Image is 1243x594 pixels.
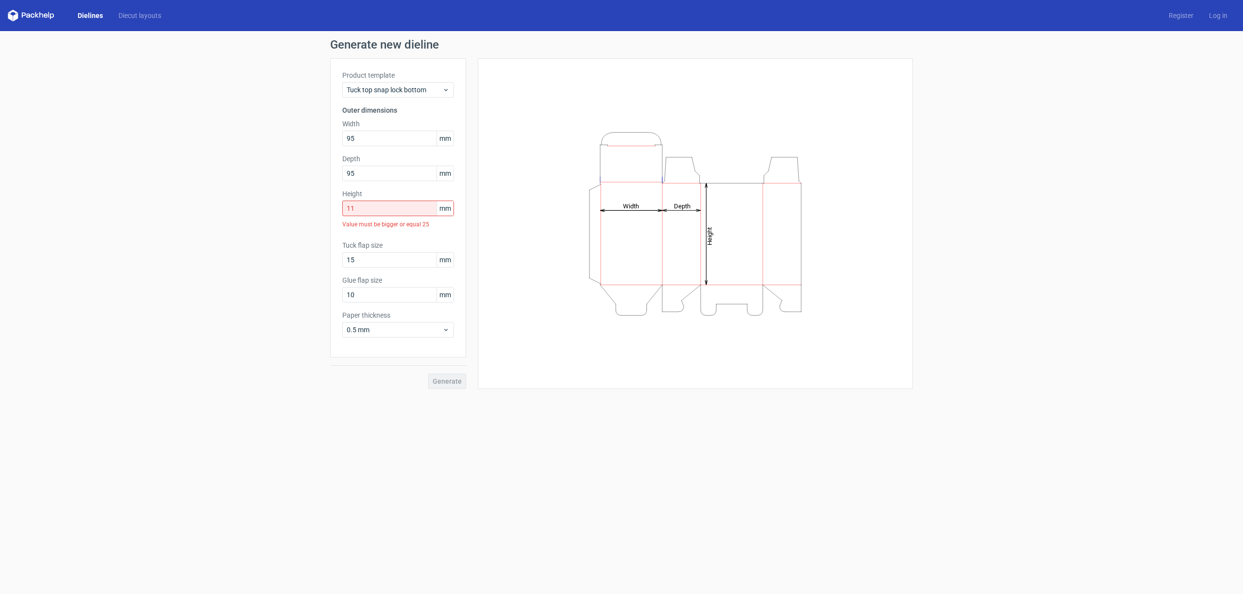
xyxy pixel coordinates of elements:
label: Product template [342,70,454,80]
span: mm [437,201,454,216]
span: mm [437,166,454,181]
span: mm [437,288,454,302]
label: Paper thickness [342,310,454,320]
span: mm [437,131,454,146]
h3: Outer dimensions [342,105,454,115]
span: mm [437,253,454,267]
label: Width [342,119,454,129]
span: Tuck top snap lock bottom [347,85,442,95]
label: Tuck flap size [342,240,454,250]
div: Value must be bigger or equal 25 [342,216,454,233]
tspan: Width [623,202,639,209]
a: Log in [1201,11,1235,20]
span: 0.5 mm [347,325,442,335]
h1: Generate new dieline [330,39,913,51]
label: Depth [342,154,454,164]
label: Glue flap size [342,275,454,285]
a: Register [1161,11,1201,20]
label: Height [342,189,454,199]
a: Diecut layouts [111,11,169,20]
tspan: Height [706,227,713,245]
tspan: Depth [674,202,690,209]
a: Dielines [70,11,111,20]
